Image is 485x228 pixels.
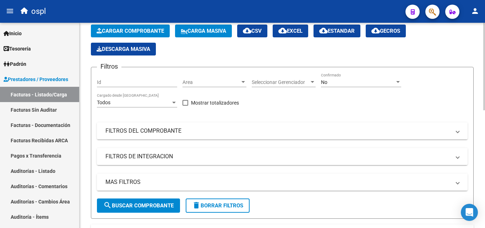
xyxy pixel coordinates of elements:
[319,28,355,34] span: Estandar
[243,26,251,35] mat-icon: cloud_download
[181,28,226,34] span: Carga Masiva
[103,202,174,209] span: Buscar Comprobante
[97,148,468,165] mat-expansion-panel-header: FILTROS DE INTEGRACION
[191,99,239,107] span: Mostrar totalizadores
[4,45,31,53] span: Tesorería
[366,25,406,37] button: Gecros
[461,204,478,221] div: Open Intercom Messenger
[192,201,201,210] mat-icon: delete
[97,174,468,191] mat-expansion-panel-header: MAS FILTROS
[237,25,267,37] button: CSV
[182,79,240,85] span: Area
[4,60,26,68] span: Padrón
[192,202,243,209] span: Borrar Filtros
[319,26,328,35] mat-icon: cloud_download
[105,178,451,186] mat-panel-title: MAS FILTROS
[4,30,22,37] span: Inicio
[471,7,479,15] mat-icon: person
[91,43,156,55] app-download-masive: Descarga masiva de comprobantes (adjuntos)
[314,25,360,37] button: Estandar
[371,26,380,35] mat-icon: cloud_download
[97,62,121,71] h3: Filtros
[97,28,164,34] span: Cargar Comprobante
[97,46,150,52] span: Descarga Masiva
[6,7,14,15] mat-icon: menu
[105,127,451,135] mat-panel-title: FILTROS DEL COMPROBANTE
[278,26,287,35] mat-icon: cloud_download
[97,122,468,139] mat-expansion-panel-header: FILTROS DEL COMPROBANTE
[31,4,46,19] span: ospl
[91,43,156,55] button: Descarga Masiva
[103,201,112,210] mat-icon: search
[252,79,309,85] span: Seleccionar Gerenciador
[97,198,180,213] button: Buscar Comprobante
[186,198,250,213] button: Borrar Filtros
[371,28,400,34] span: Gecros
[91,25,170,37] button: Cargar Comprobante
[273,25,308,37] button: EXCEL
[97,100,110,105] span: Todos
[175,25,232,37] button: Carga Masiva
[321,79,327,85] span: No
[243,28,262,34] span: CSV
[278,28,303,34] span: EXCEL
[105,153,451,160] mat-panel-title: FILTROS DE INTEGRACION
[4,75,68,83] span: Prestadores / Proveedores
